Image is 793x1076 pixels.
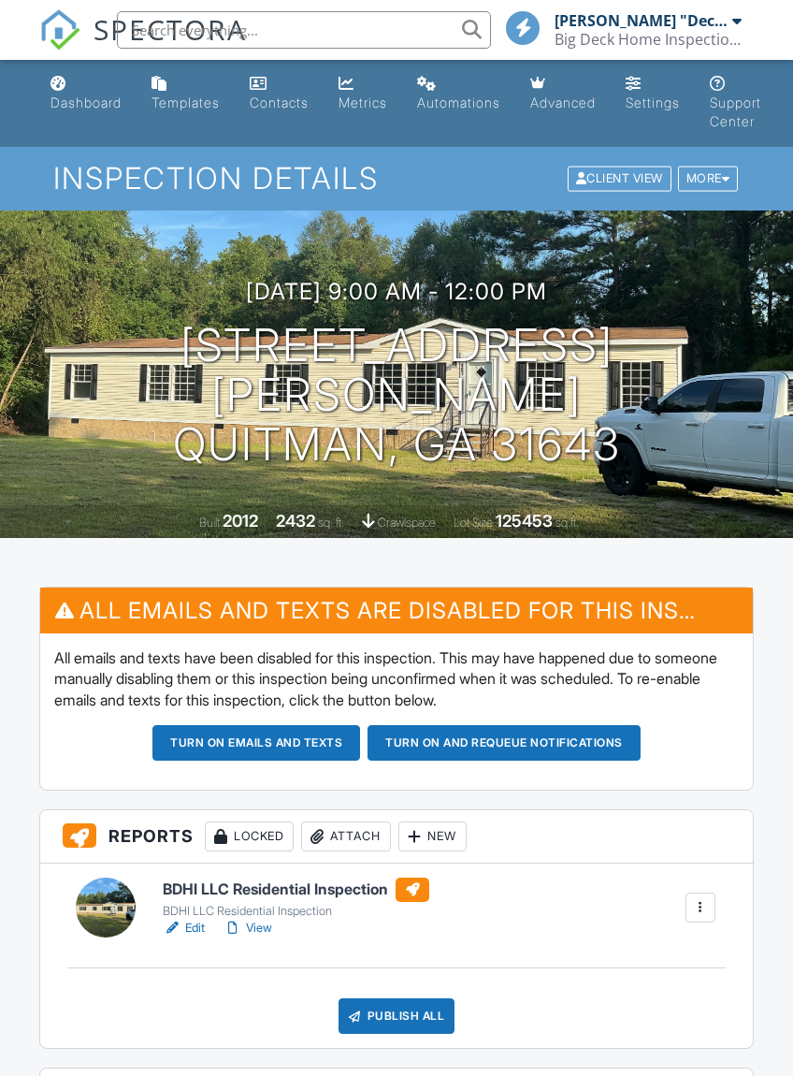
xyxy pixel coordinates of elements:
[94,9,247,49] span: SPECTORA
[678,167,739,192] div: More
[368,725,641,761] button: Turn on and Requeue Notifications
[331,67,395,121] a: Metrics
[246,279,547,304] h3: [DATE] 9:00 am - 12:00 pm
[618,67,687,121] a: Settings
[555,516,579,530] span: sq.ft.
[163,878,429,902] h6: BDHI LLC Residential Inspection
[163,919,205,938] a: Edit
[626,95,680,110] div: Settings
[454,516,493,530] span: Lot Size
[53,162,740,195] h1: Inspection Details
[276,511,315,531] div: 2432
[117,11,491,49] input: Search everything...
[50,95,122,110] div: Dashboard
[530,95,596,110] div: Advanced
[54,647,738,710] p: All emails and texts have been disabled for this inspection. This may have happened due to someon...
[39,25,247,65] a: SPECTORA
[205,822,294,851] div: Locked
[378,516,436,530] span: crawlspace
[555,30,742,49] div: Big Deck Home Inspections, LLC
[199,516,220,530] span: Built
[223,511,258,531] div: 2012
[163,878,429,919] a: BDHI LLC Residential Inspection BDHI LLC Residential Inspection
[398,822,467,851] div: New
[566,170,676,184] a: Client View
[339,998,455,1034] div: Publish All
[144,67,227,121] a: Templates
[223,919,272,938] a: View
[568,167,671,192] div: Client View
[555,11,728,30] div: [PERSON_NAME] "Deck"
[410,67,508,121] a: Automations (Basic)
[43,67,129,121] a: Dashboard
[39,9,80,51] img: The Best Home Inspection Software - Spectora
[163,904,429,919] div: BDHI LLC Residential Inspection
[30,321,763,469] h1: [STREET_ADDRESS][PERSON_NAME] Quitman, GA 31643
[710,95,761,129] div: Support Center
[152,725,360,761] button: Turn on emails and texts
[417,95,500,110] div: Automations
[242,67,316,121] a: Contacts
[151,95,220,110] div: Templates
[250,95,309,110] div: Contacts
[496,511,553,531] div: 125453
[523,67,603,121] a: Advanced
[318,516,344,530] span: sq. ft.
[339,95,387,110] div: Metrics
[301,822,391,851] div: Attach
[702,67,769,139] a: Support Center
[40,810,752,864] h3: Reports
[40,588,752,633] h3: All emails and texts are disabled for this inspection!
